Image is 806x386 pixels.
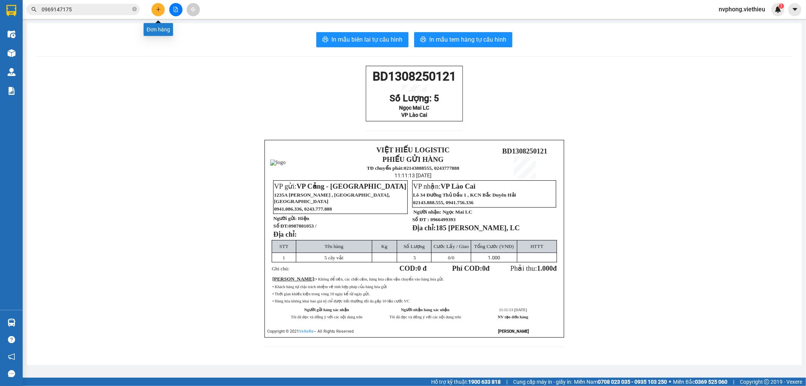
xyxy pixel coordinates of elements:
[273,215,297,221] strong: Người gửi:
[272,292,370,296] span: • Thời gian khiếu kiện trong vòng 10 ngày kể từ ngày gửi.
[274,192,390,204] span: 1235A [PERSON_NAME] , [GEOGRAPHIC_DATA], [GEOGRAPHIC_DATA]
[45,33,78,45] strong: TĐ chuyển phát:
[531,243,543,249] span: HTTT
[297,182,407,190] span: VP Cảng - [GEOGRAPHIC_DATA]
[429,35,506,44] span: In mẫu tem hàng tự cấu hình
[404,243,425,249] span: Số Lượng
[441,182,475,190] span: VP Lào Cai
[390,315,461,319] span: Tôi đã đọc và đồng ý với các nội dung trên
[553,264,557,272] span: đ
[322,36,328,43] span: printer
[673,378,727,386] span: Miền Bắc
[669,380,671,383] span: ⚪️
[331,35,402,44] span: In mẫu biên lai tự cấu hình
[270,160,286,166] img: logo
[291,315,363,319] span: Tôi đã đọc và đồng ý với các nội dung trên
[8,370,15,377] span: message
[273,223,316,229] strong: Số ĐT:
[780,3,783,9] span: 1
[412,217,429,222] strong: Số ĐT :
[8,353,15,360] span: notification
[401,112,427,118] span: VP Lào Cai
[792,6,798,13] span: caret-down
[272,285,387,289] span: • Khách hàng tự chịu trách nhiệm về tính hợp pháp của hàng hóa gửi
[272,299,410,303] span: • Hàng hóa không khai báo giá trị chỉ được bồi thường tối đa gấp 10 lần cước VC
[775,6,781,13] img: icon-new-feature
[279,243,288,249] span: STT
[506,378,507,386] span: |
[304,308,349,312] strong: Người gửi hàng xác nhận
[132,6,137,13] span: close-circle
[169,3,183,16] button: file-add
[436,224,520,232] span: 185 [PERSON_NAME], LC
[8,30,15,38] img: warehouse-icon
[273,230,297,238] strong: Địa chỉ:
[274,182,406,190] span: VP gửi:
[482,264,486,272] span: 0
[376,146,450,154] strong: VIỆT HIẾU LOGISTIC
[283,255,285,260] span: 1
[414,32,512,47] button: printerIn mẫu tem hàng tự cấu hình
[404,165,459,171] strong: 02143888555, 0243777888
[44,53,87,60] span: 11:11:13 [DATE]
[190,7,196,12] span: aim
[97,28,142,36] span: BD1308250121
[173,7,178,12] span: file-add
[274,206,332,212] span: 0941.086.336, 0243.777.888
[498,315,528,319] strong: NV tạo đơn hàng
[513,378,572,386] span: Cung cấp máy in - giấy in:
[316,32,408,47] button: printerIn mẫu biên lai tự cấu hình
[413,200,473,205] span: 02143.888.555, 0941.756.336
[31,7,37,12] span: search
[272,276,314,282] span: [PERSON_NAME]
[430,217,456,222] span: 0966499393
[35,24,96,32] strong: PHIẾU GỬI HÀNG
[156,7,161,12] span: plus
[381,243,387,249] span: Kg
[779,3,784,9] sup: 1
[325,243,343,249] span: Tên hàng
[289,223,317,229] span: 0987801053 /
[394,172,432,178] span: 11:11:13 [DATE]
[413,182,475,190] span: VP nhận:
[448,255,454,260] span: /0
[8,319,15,327] img: warehouse-icon
[152,3,165,16] button: plus
[498,329,529,334] strong: [PERSON_NAME]
[488,255,500,260] span: 1.000
[8,336,15,343] span: question-circle
[8,49,15,57] img: warehouse-icon
[8,87,15,95] img: solution-icon
[420,36,426,43] span: printer
[399,264,427,272] strong: COD:
[764,379,769,384] span: copyright
[433,243,469,249] span: Cước Lấy / Giao
[413,209,441,215] strong: Người nhận:
[382,155,444,163] strong: PHIẾU GỬI HÀNG
[788,3,801,16] button: caret-down
[452,264,490,272] strong: Phí COD: đ
[598,379,667,385] strong: 0708 023 035 - 0935 103 250
[474,243,514,249] span: Tổng Cước (VNĐ)
[418,264,427,272] span: 0 đ
[412,224,436,232] strong: Địa chỉ:
[53,39,86,51] strong: 02143888555, 0243777888
[499,308,527,312] span: 11:11:13 [DATE]
[413,192,516,198] span: Lô 34 Đường Thủ Dầu 1 , KCN Bắc Duyên Hải
[267,329,354,334] span: Copyright © 2021 – All Rights Reserved
[8,68,15,76] img: warehouse-icon
[4,15,33,44] img: logo
[187,3,200,16] button: aim
[299,329,314,334] a: VeXeRe
[298,215,309,221] span: Hiện
[511,264,557,272] span: Phải thu:
[6,5,16,16] img: logo-vxr
[502,147,547,155] span: BD1308250121
[373,69,456,84] span: BD1308250121
[695,379,727,385] strong: 0369 525 060
[272,276,316,282] span: :
[47,6,84,22] strong: VIỆT HIẾU LOGISTIC
[367,165,404,171] strong: TĐ chuyển phát:
[574,378,667,386] span: Miền Nam
[431,378,501,386] span: Hỗ trợ kỹ thuật:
